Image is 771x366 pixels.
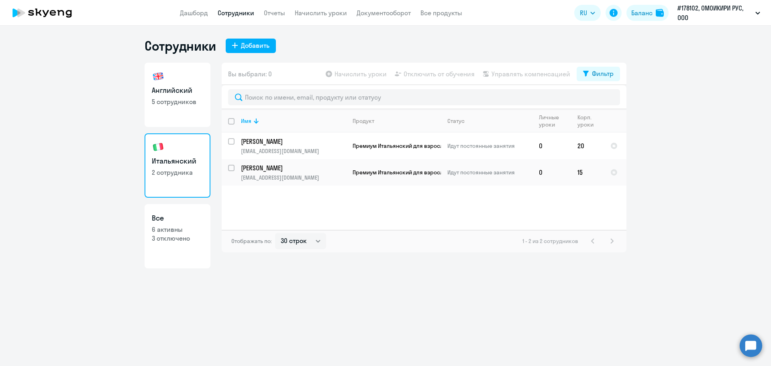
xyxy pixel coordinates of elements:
span: Премиум Итальянский для взрослых [353,142,450,149]
a: Начислить уроки [295,9,347,17]
button: Добавить [226,39,276,53]
span: 1 - 2 из 2 сотрудников [522,237,578,245]
h1: Сотрудники [145,38,216,54]
h3: Все [152,213,203,223]
div: Личные уроки [539,114,571,128]
button: RU [574,5,601,21]
button: Фильтр [577,67,620,81]
a: Дашборд [180,9,208,17]
div: Продукт [353,117,374,125]
h3: Английский [152,85,203,96]
span: Отображать по: [231,237,272,245]
a: Сотрудники [218,9,254,17]
span: Премиум Итальянский для взрослых [353,169,450,176]
div: Добавить [241,41,269,50]
td: 15 [571,159,604,186]
span: Вы выбрали: 0 [228,69,272,79]
a: Итальянский2 сотрудника [145,133,210,198]
p: Идут постоянные занятия [447,169,532,176]
button: #178102, ОМОИКИРИ РУС, ООО [673,3,764,22]
div: Корп. уроки [577,114,604,128]
td: 0 [532,133,571,159]
a: Отчеты [264,9,285,17]
p: Идут постоянные занятия [447,142,532,149]
div: Имя [241,117,251,125]
p: 5 сотрудников [152,97,203,106]
div: Статус [447,117,532,125]
a: Все продукты [420,9,462,17]
input: Поиск по имени, email, продукту или статусу [228,89,620,105]
div: Баланс [631,8,653,18]
a: [PERSON_NAME][EMAIL_ADDRESS][DOMAIN_NAME] [241,164,346,181]
p: 3 отключено [152,234,203,243]
div: Имя [241,117,346,125]
img: italian [152,141,165,153]
a: Английский5 сотрудников [145,63,210,127]
a: Документооборот [357,9,411,17]
div: Личные уроки [539,114,565,128]
button: Балансbalance [626,5,669,21]
div: Фильтр [592,69,614,78]
p: [PERSON_NAME] [241,164,346,172]
p: 6 активны [152,225,203,234]
span: RU [580,8,587,18]
img: balance [656,9,664,17]
td: 20 [571,133,604,159]
a: [PERSON_NAME][EMAIL_ADDRESS][DOMAIN_NAME] [241,137,346,155]
p: [PERSON_NAME] [241,137,346,146]
h3: Итальянский [152,156,203,166]
p: [EMAIL_ADDRESS][DOMAIN_NAME] [241,174,346,181]
p: #178102, ОМОИКИРИ РУС, ООО [677,3,752,22]
img: english [152,70,165,83]
td: 0 [532,159,571,186]
p: [EMAIL_ADDRESS][DOMAIN_NAME] [241,147,346,155]
p: 2 сотрудника [152,168,203,177]
div: Продукт [353,117,441,125]
a: Все6 активны3 отключено [145,204,210,268]
div: Корп. уроки [577,114,598,128]
div: Статус [447,117,465,125]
